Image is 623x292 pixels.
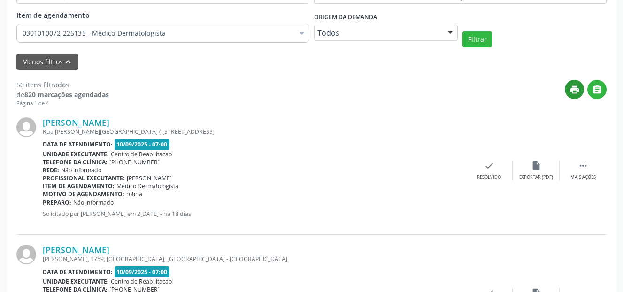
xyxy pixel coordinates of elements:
[16,245,36,264] img: img
[43,140,113,148] b: Data de atendimento:
[43,190,124,198] b: Motivo de agendamento:
[484,161,494,171] i: check
[43,150,109,158] b: Unidade executante:
[43,128,466,136] div: Rua [PERSON_NAME][GEOGRAPHIC_DATA] ( [STREET_ADDRESS]
[111,150,172,158] span: Centro de Reabilitacao
[43,255,466,263] div: [PERSON_NAME], 1759, [GEOGRAPHIC_DATA], [GEOGRAPHIC_DATA] - [GEOGRAPHIC_DATA]
[126,190,142,198] span: rotina
[43,268,113,276] b: Data de atendimento:
[462,31,492,47] button: Filtrar
[569,85,580,95] i: print
[109,158,160,166] span: [PHONE_NUMBER]
[43,199,71,207] b: Preparo:
[531,161,541,171] i: insert_drive_file
[587,80,607,99] button: 
[63,57,73,67] i: keyboard_arrow_up
[570,174,596,181] div: Mais ações
[24,90,109,99] strong: 820 marcações agendadas
[43,182,115,190] b: Item de agendamento:
[115,139,170,150] span: 10/09/2025 - 07:00
[519,174,553,181] div: Exportar (PDF)
[477,174,501,181] div: Resolvido
[61,166,101,174] span: Não informado
[127,174,172,182] span: [PERSON_NAME]
[578,161,588,171] i: 
[16,11,90,20] span: Item de agendamento
[23,29,294,38] span: 0301010072-225135 - Médico Dermatologista
[116,182,178,190] span: Médico Dermatologista
[43,166,59,174] b: Rede:
[16,80,109,90] div: 50 itens filtrados
[592,85,602,95] i: 
[565,80,584,99] button: print
[111,277,172,285] span: Centro de Reabilitacao
[43,117,109,128] a: [PERSON_NAME]
[317,28,439,38] span: Todos
[115,266,170,277] span: 10/09/2025 - 07:00
[73,199,114,207] span: Não informado
[16,117,36,137] img: img
[43,245,109,255] a: [PERSON_NAME]
[16,54,78,70] button: Menos filtroskeyboard_arrow_up
[314,10,377,25] label: Origem da demanda
[43,277,109,285] b: Unidade executante:
[43,174,125,182] b: Profissional executante:
[16,90,109,100] div: de
[16,100,109,108] div: Página 1 de 4
[43,158,108,166] b: Telefone da clínica:
[43,210,466,218] p: Solicitado por [PERSON_NAME] em 2[DATE] - há 18 dias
